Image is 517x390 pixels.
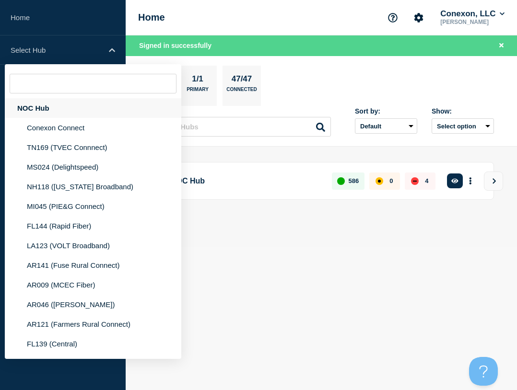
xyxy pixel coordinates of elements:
[5,196,181,216] li: MI045 (PIE&G Connect)
[5,275,181,295] li: AR009 (MCEC Fiber)
[411,177,419,185] div: down
[138,12,165,23] h1: Home
[425,177,428,184] p: 4
[5,157,181,177] li: MS024 (Delightspeed)
[355,107,417,115] div: Sort by:
[438,19,506,25] p: [PERSON_NAME]
[5,177,181,196] li: NH118 ([US_STATE] Broadband)
[389,177,393,184] p: 0
[495,40,507,51] button: Close banner
[5,295,181,314] li: AR046 ([PERSON_NAME])
[469,357,498,386] iframe: Help Scout Beacon - Open
[464,172,477,190] button: More actions
[171,172,321,190] p: NOC Hub
[383,8,403,28] button: Support
[349,177,359,184] p: 586
[11,46,103,54] p: Select Hub
[432,107,494,115] div: Show:
[5,118,181,138] li: Conexon Connect
[438,9,506,19] button: Conexon, LLC
[139,42,211,49] span: Signed in successfully
[226,87,257,97] p: Connected
[337,177,345,185] div: up
[5,216,181,236] li: FL144 (Rapid Fiber)
[5,354,181,381] li: IN043 ([GEOGRAPHIC_DATA] REMC Broadband)
[188,74,207,87] p: 1/1
[187,87,209,97] p: Primary
[5,314,181,334] li: AR121 (Farmers Rural Connect)
[228,74,256,87] p: 47/47
[376,177,383,185] div: affected
[5,98,181,118] div: NOC Hub
[5,138,181,157] li: TN169 (TVEC Connnect)
[5,236,181,255] li: LA123 (VOLT Broadband)
[149,117,331,137] input: Search Hubs
[355,118,417,134] select: Sort by
[432,118,494,134] button: Select option
[409,8,429,28] button: Account settings
[5,334,181,354] li: FL139 (Central)
[484,172,503,191] button: View
[5,255,181,275] li: AR141 (Fuse Rural Connect)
